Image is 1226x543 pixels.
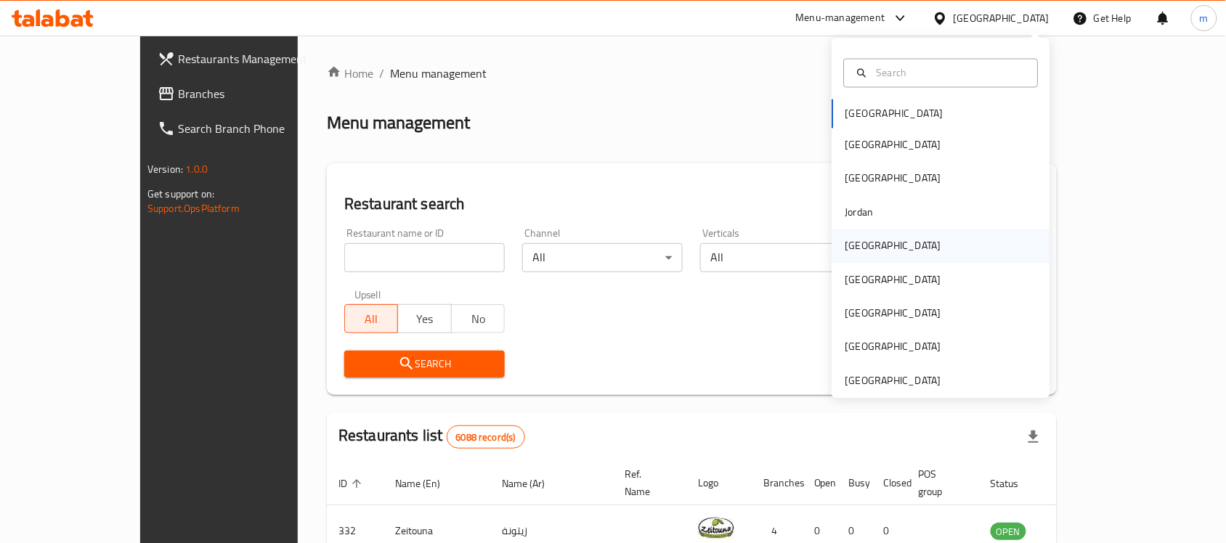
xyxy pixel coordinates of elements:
[327,65,373,82] a: Home
[344,243,505,272] input: Search for restaurant name or ID..
[147,184,214,203] span: Get support on:
[147,160,183,179] span: Version:
[447,430,524,444] span: 6088 record(s)
[178,50,333,68] span: Restaurants Management
[837,461,872,505] th: Busy
[1200,10,1209,26] span: m
[845,171,941,187] div: [GEOGRAPHIC_DATA]
[522,243,683,272] div: All
[991,523,1026,540] span: OPEN
[390,65,487,82] span: Menu management
[451,304,505,333] button: No
[395,475,459,492] span: Name (En)
[458,309,499,330] span: No
[356,355,493,373] span: Search
[1016,420,1051,454] div: Export file
[178,85,333,102] span: Branches
[447,425,525,449] div: Total records count
[845,271,941,287] div: [GEOGRAPHIC_DATA]
[845,137,941,153] div: [GEOGRAPHIC_DATA]
[338,475,366,492] span: ID
[354,290,381,300] label: Upsell
[625,465,669,500] span: Ref. Name
[338,425,525,449] h2: Restaurants list
[991,475,1038,492] span: Status
[146,41,345,76] a: Restaurants Management
[796,9,885,27] div: Menu-management
[344,193,1039,215] h2: Restaurant search
[845,339,941,355] div: [GEOGRAPHIC_DATA]
[185,160,208,179] span: 1.0.0
[752,461,803,505] th: Branches
[327,111,470,134] h2: Menu management
[845,372,941,388] div: [GEOGRAPHIC_DATA]
[327,65,1057,82] nav: breadcrumb
[379,65,384,82] li: /
[700,243,861,272] div: All
[686,461,752,505] th: Logo
[991,523,1026,540] div: OPEN
[351,309,392,330] span: All
[146,76,345,111] a: Branches
[803,461,837,505] th: Open
[502,475,564,492] span: Name (Ar)
[344,351,505,377] button: Search
[872,461,907,505] th: Closed
[845,204,874,220] div: Jordan
[404,309,445,330] span: Yes
[344,304,398,333] button: All
[871,65,1029,81] input: Search
[919,465,962,500] span: POS group
[146,111,345,146] a: Search Branch Phone
[954,10,1050,26] div: [GEOGRAPHIC_DATA]
[147,199,240,218] a: Support.OpsPlatform
[178,120,333,137] span: Search Branch Phone
[845,306,941,322] div: [GEOGRAPHIC_DATA]
[845,238,941,254] div: [GEOGRAPHIC_DATA]
[397,304,451,333] button: Yes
